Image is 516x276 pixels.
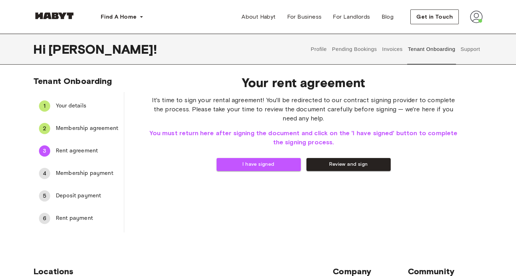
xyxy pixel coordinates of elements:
a: Blog [376,10,399,24]
span: Rent payment [56,214,118,223]
span: Get in Touch [416,13,453,21]
span: For Landlords [333,13,370,21]
span: [PERSON_NAME] ! [48,42,157,57]
button: Profile [310,34,328,65]
div: 4 [39,168,50,179]
span: Find A Home [101,13,137,21]
div: 5 [39,190,50,202]
span: Your rent agreement [147,75,460,90]
div: 4Membership payment [33,165,124,182]
a: About Habyt [236,10,281,24]
div: 1 [39,100,50,112]
span: Deposit payment [56,192,118,200]
div: user profile tabs [308,34,483,65]
button: Find A Home [95,10,149,24]
div: 1Your details [33,98,124,114]
img: avatar [470,11,483,23]
span: For Business [287,13,322,21]
span: Membership payment [56,169,118,178]
span: Rent agreement [56,147,118,155]
button: Support [459,34,481,65]
div: 5Deposit payment [33,188,124,204]
div: 2Membership agreement [33,120,124,137]
span: Membership agreement [56,124,118,133]
span: Tenant Onboarding [33,76,112,86]
button: Pending Bookings [331,34,378,65]
button: Get in Touch [410,9,459,24]
button: I have signed [217,158,301,171]
a: For Landlords [327,10,376,24]
div: 3Rent agreement [33,143,124,159]
span: About Habyt [242,13,276,21]
div: 6Rent payment [33,210,124,227]
button: Review and sign [306,158,391,171]
div: 3 [39,145,50,157]
span: Blog [382,13,394,21]
img: Habyt [33,12,75,19]
div: 6 [39,213,50,224]
span: Your details [56,102,118,110]
span: You must return here after signing the document and click on the 'I have signed' button to comple... [147,129,460,147]
span: It's time to sign your rental agreement! You'll be redirected to our contract signing provider to... [147,96,460,123]
div: 2 [39,123,50,134]
button: Invoices [381,34,403,65]
a: For Business [282,10,328,24]
button: Tenant Onboarding [407,34,456,65]
span: Hi [33,42,48,57]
